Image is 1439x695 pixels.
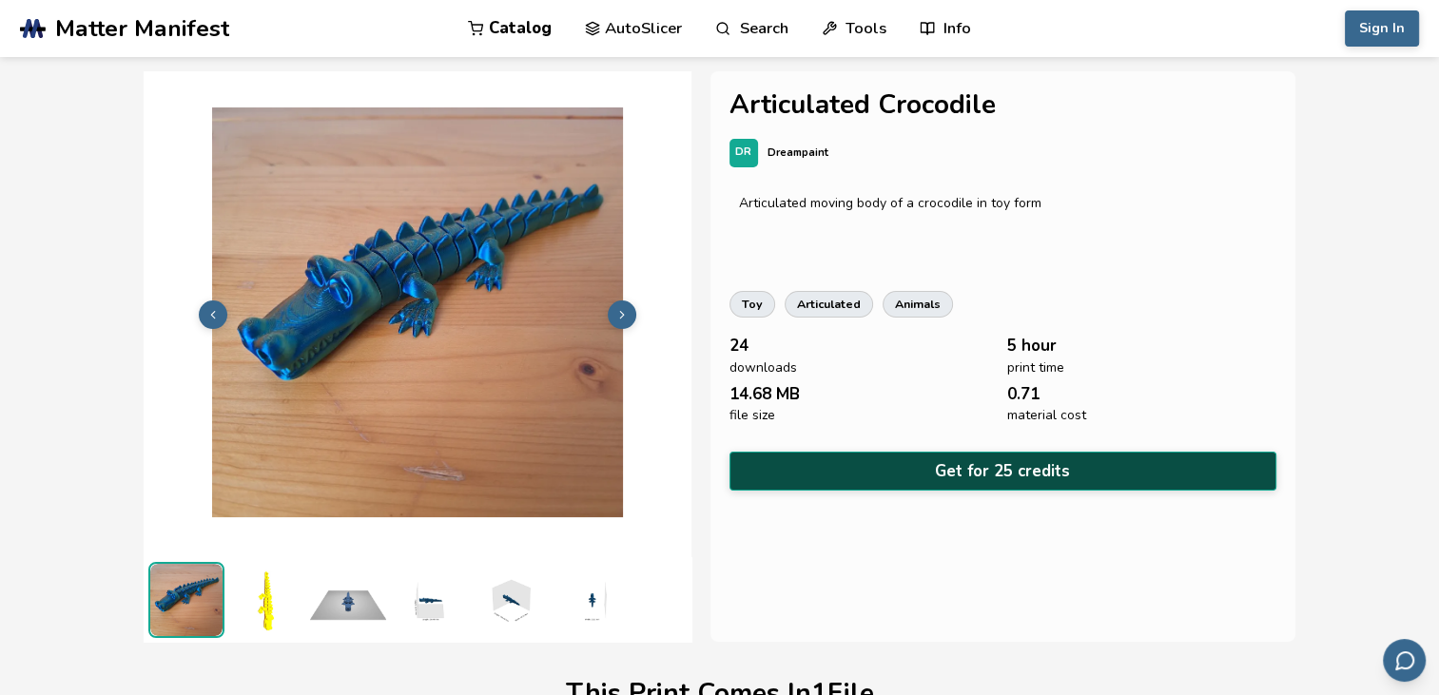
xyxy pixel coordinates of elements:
span: file size [729,408,775,423]
a: toy [729,291,775,318]
span: 0.71 [1007,385,1040,403]
a: animals [883,291,953,318]
button: Get for 25 credits [729,452,1276,491]
h1: Articulated Crocodile [729,90,1276,120]
span: downloads [729,360,797,376]
span: print time [1007,360,1064,376]
span: 24 [729,337,749,355]
img: 1_3D_Dimensions [472,562,548,638]
span: DR [735,146,751,159]
span: material cost [1007,408,1086,423]
button: Send feedback via email [1383,639,1426,682]
img: 1_3D_Dimensions [391,562,467,638]
img: 1_3D_Dimensions [553,562,629,638]
a: articulated [785,291,873,318]
img: 1_Print_Preview [310,562,386,638]
p: Dreampaint [768,143,828,163]
span: Matter Manifest [55,15,229,42]
span: 5 hour [1007,337,1057,355]
img: crocodile_V2_3D_Preview [229,562,305,638]
div: Articulated moving body of a crocodile in toy form [739,196,1267,211]
button: Sign In [1345,10,1419,47]
span: 14.68 MB [729,385,800,403]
